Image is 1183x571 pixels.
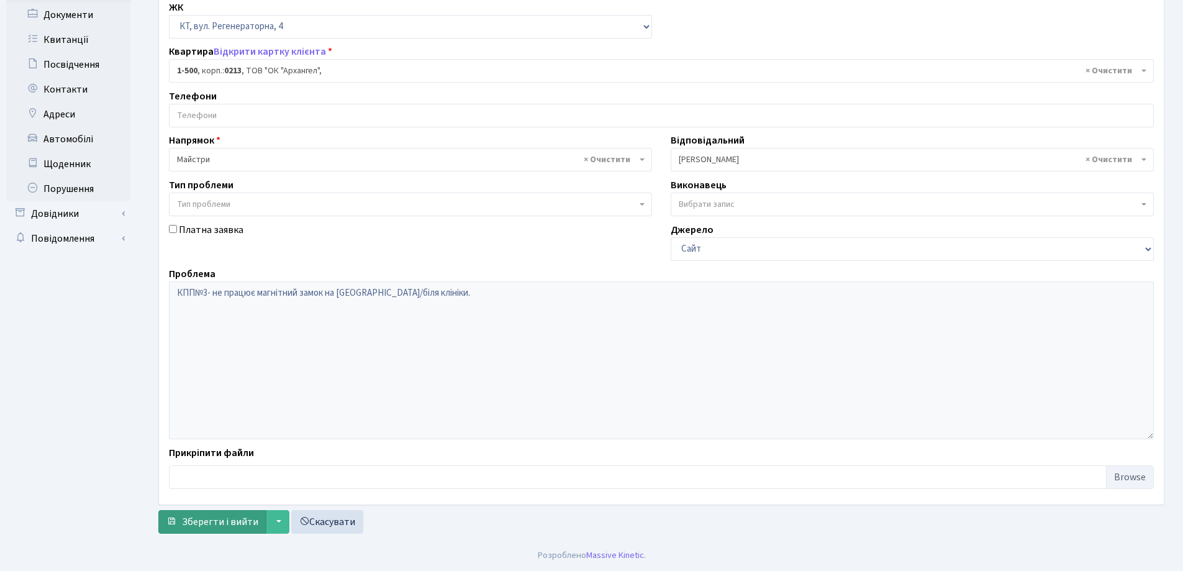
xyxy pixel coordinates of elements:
div: Розроблено . [538,549,646,562]
a: Повідомлення [6,226,130,251]
label: Квартира [169,44,332,59]
span: Коровін О.Д. [679,153,1138,166]
label: Відповідальний [671,133,745,148]
label: Джерело [671,222,714,237]
a: Відкрити картку клієнта [214,45,326,58]
span: Видалити всі елементи [1086,65,1132,77]
label: Проблема [169,267,215,281]
label: Виконавець [671,178,727,193]
span: Майстри [169,148,652,171]
b: 0213 [224,65,242,77]
span: Майстри [177,153,637,166]
input: Телефони [170,104,1153,127]
a: Massive Kinetic [586,549,644,562]
label: Платна заявка [179,222,243,237]
b: 1-500 [177,65,197,77]
span: Тип проблеми [177,198,230,211]
textarea: КПП№3- не працює магнітний замок на [GEOGRAPHIC_DATA]/біля клініки. [169,281,1154,439]
a: Контакти [6,77,130,102]
a: Автомобілі [6,127,130,152]
span: <b>1-500</b>, корп.: <b>0213</b>, ТОВ "ОК "Архангел", [169,59,1154,83]
span: Видалити всі елементи [584,153,630,166]
span: Видалити всі елементи [1086,153,1132,166]
label: Телефони [169,89,217,104]
span: Вибрати запис [679,198,735,211]
span: Коровін О.Д. [671,148,1154,171]
a: Скасувати [291,510,363,534]
a: Щоденник [6,152,130,176]
label: Тип проблеми [169,178,233,193]
label: Прикріпити файли [169,445,254,460]
a: Порушення [6,176,130,201]
a: Документи [6,2,130,27]
span: Зберегти і вийти [182,515,258,529]
a: Довідники [6,201,130,226]
a: Квитанції [6,27,130,52]
span: <b>1-500</b>, корп.: <b>0213</b>, ТОВ "ОК "Архангел", [177,65,1138,77]
label: Напрямок [169,133,220,148]
a: Адреси [6,102,130,127]
a: Посвідчення [6,52,130,77]
button: Зберегти і вийти [158,510,266,534]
